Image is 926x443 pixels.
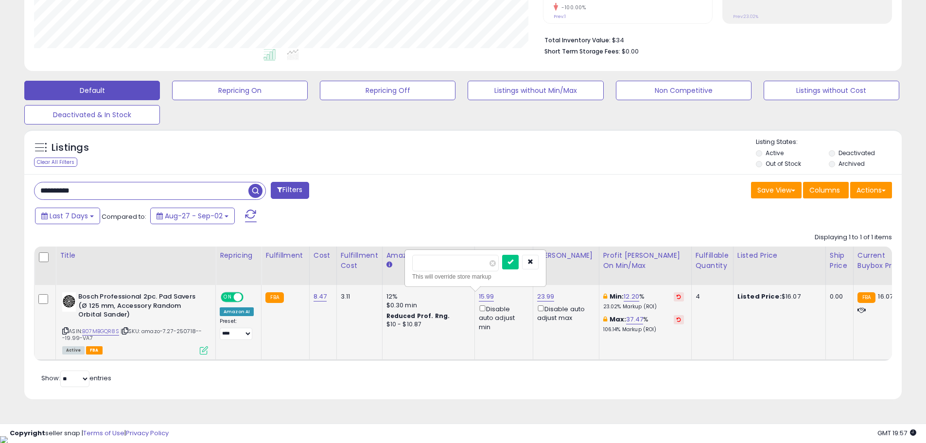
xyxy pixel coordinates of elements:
small: Prev: 23.02% [733,14,758,19]
small: Prev: 1 [554,14,566,19]
small: -100.00% [558,4,586,11]
span: All listings currently available for purchase on Amazon [62,346,85,354]
li: $34 [544,34,885,45]
a: 23.99 [537,292,555,301]
span: Compared to: [102,212,146,221]
div: Fulfillment [265,250,305,261]
label: Active [766,149,784,157]
button: Columns [803,182,849,198]
a: 12.20 [624,292,639,301]
small: FBA [857,292,875,303]
div: Preset: [220,318,254,340]
p: 23.02% Markup (ROI) [603,303,684,310]
div: ASIN: [62,292,208,354]
div: Title [60,250,211,261]
b: Bosch Professional 2pc. Pad Savers (Ø 125 mm, Accessory Random Orbital Sander) [78,292,196,322]
b: Short Term Storage Fees: [544,47,620,55]
div: $0.30 min [386,301,467,310]
label: Archived [839,159,865,168]
button: Actions [850,182,892,198]
div: 0.00 [830,292,846,301]
th: The percentage added to the cost of goods (COGS) that forms the calculator for Min & Max prices. [599,247,691,285]
a: 37.47 [626,315,643,324]
span: Last 7 Days [50,211,88,221]
div: Disable auto adjust max [537,303,592,322]
div: Repricing [220,250,257,261]
button: Repricing Off [320,81,455,100]
div: This will override store markup [412,272,539,282]
div: Displaying 1 to 1 of 1 items [815,233,892,242]
span: $0.00 [622,47,639,56]
button: Last 7 Days [35,208,100,224]
label: Out of Stock [766,159,801,168]
div: [PERSON_NAME] [537,250,595,261]
div: $10 - $10.87 [386,320,467,329]
a: Privacy Policy [126,428,169,438]
div: Clear All Filters [34,158,77,167]
span: OFF [242,293,258,301]
img: 41ccQ9qyOnS._SL40_.jpg [62,292,76,312]
a: B07MBGQR8S [82,327,119,336]
label: Deactivated [839,149,875,157]
button: Deactivated & In Stock [24,105,160,124]
div: Amazon AI [220,307,254,316]
small: FBA [265,292,283,303]
small: Amazon Fees. [386,261,392,269]
button: Repricing On [172,81,308,100]
div: Amazon Fees [386,250,471,261]
span: 2025-09-10 19:57 GMT [877,428,916,438]
span: ON [222,293,234,301]
button: Filters [271,182,309,199]
div: Cost [314,250,332,261]
div: 12% [386,292,467,301]
strong: Copyright [10,428,45,438]
button: Listings without Cost [764,81,899,100]
h5: Listings [52,141,89,155]
div: Fulfillable Quantity [696,250,729,271]
div: $16.07 [737,292,818,301]
span: 16.07 [878,292,893,301]
div: Profit [PERSON_NAME] on Min/Max [603,250,687,271]
span: Show: entries [41,373,111,383]
button: Default [24,81,160,100]
span: FBA [86,346,103,354]
div: Listed Price [737,250,821,261]
b: Reduced Prof. Rng. [386,312,450,320]
span: Columns [809,185,840,195]
p: 106.14% Markup (ROI) [603,326,684,333]
div: 3.11 [341,292,375,301]
a: 8.47 [314,292,327,301]
b: Min: [610,292,624,301]
div: Ship Price [830,250,849,271]
div: Current Buybox Price [857,250,908,271]
b: Total Inventory Value: [544,36,611,44]
div: 4 [696,292,726,301]
div: % [603,292,684,310]
p: Listing States: [756,138,902,147]
a: 15.99 [479,292,494,301]
b: Listed Price: [737,292,782,301]
div: seller snap | | [10,429,169,438]
div: % [603,315,684,333]
span: | SKU: amazo-7.27-250718---19.99-VA7 [62,327,202,342]
button: Non Competitive [616,81,751,100]
button: Save View [751,182,802,198]
div: Disable auto adjust min [479,303,525,332]
button: Listings without Min/Max [468,81,603,100]
div: Fulfillment Cost [341,250,378,271]
a: Terms of Use [83,428,124,438]
button: Aug-27 - Sep-02 [150,208,235,224]
b: Max: [610,315,627,324]
span: Aug-27 - Sep-02 [165,211,223,221]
